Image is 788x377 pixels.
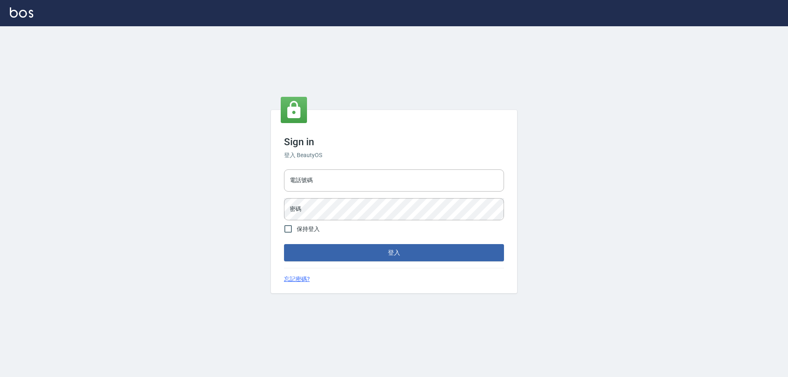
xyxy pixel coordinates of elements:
button: 登入 [284,244,504,261]
h3: Sign in [284,136,504,148]
a: 忘記密碼? [284,275,310,283]
h6: 登入 BeautyOS [284,151,504,160]
img: Logo [10,7,33,18]
span: 保持登入 [297,225,320,233]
